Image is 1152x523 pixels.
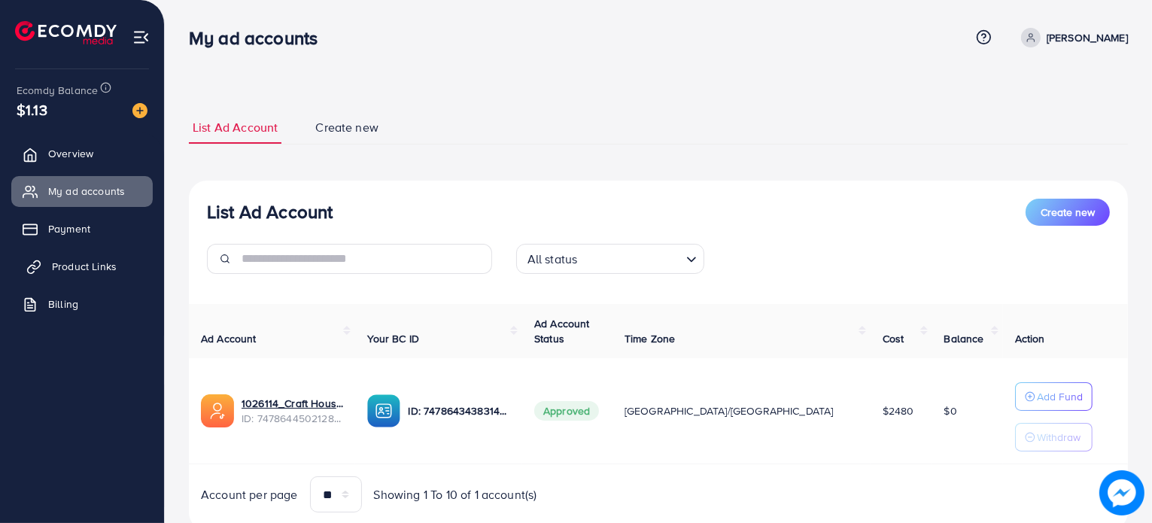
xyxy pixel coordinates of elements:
[189,27,330,49] h3: My ad accounts
[1041,205,1095,220] span: Create new
[242,396,343,427] div: <span class='underline'>1026114_Craft House Heritage_1741257625124</span></br>7478644502128017424
[944,331,984,346] span: Balance
[524,248,581,270] span: All status
[242,411,343,426] span: ID: 7478644502128017424
[367,394,400,427] img: ic-ba-acc.ded83a64.svg
[883,403,914,418] span: $2480
[625,331,675,346] span: Time Zone
[17,99,47,120] span: $1.13
[201,394,234,427] img: ic-ads-acc.e4c84228.svg
[201,486,298,503] span: Account per page
[48,296,78,312] span: Billing
[625,403,834,418] span: [GEOGRAPHIC_DATA]/[GEOGRAPHIC_DATA]
[315,119,378,136] span: Create new
[52,259,117,274] span: Product Links
[1015,423,1093,452] button: Withdraw
[11,138,153,169] a: Overview
[207,201,333,223] h3: List Ad Account
[883,331,904,346] span: Cost
[1037,428,1081,446] p: Withdraw
[193,119,278,136] span: List Ad Account
[11,214,153,244] a: Payment
[132,29,150,46] img: menu
[1037,388,1083,406] p: Add Fund
[582,245,679,270] input: Search for option
[48,221,90,236] span: Payment
[201,331,257,346] span: Ad Account
[242,396,343,411] a: 1026114_Craft House Heritage_1741257625124
[1015,331,1045,346] span: Action
[374,486,537,503] span: Showing 1 To 10 of 1 account(s)
[17,83,98,98] span: Ecomdy Balance
[11,289,153,319] a: Billing
[944,403,957,418] span: $0
[1047,29,1128,47] p: [PERSON_NAME]
[516,244,704,274] div: Search for option
[408,402,509,420] p: ID: 7478643438314061825
[1099,470,1144,515] img: image
[534,401,599,421] span: Approved
[1026,199,1110,226] button: Create new
[132,103,147,118] img: image
[15,21,117,44] img: logo
[11,251,153,281] a: Product Links
[1015,28,1128,47] a: [PERSON_NAME]
[11,176,153,206] a: My ad accounts
[1015,382,1093,411] button: Add Fund
[367,331,419,346] span: Your BC ID
[534,316,590,346] span: Ad Account Status
[48,146,93,161] span: Overview
[48,184,125,199] span: My ad accounts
